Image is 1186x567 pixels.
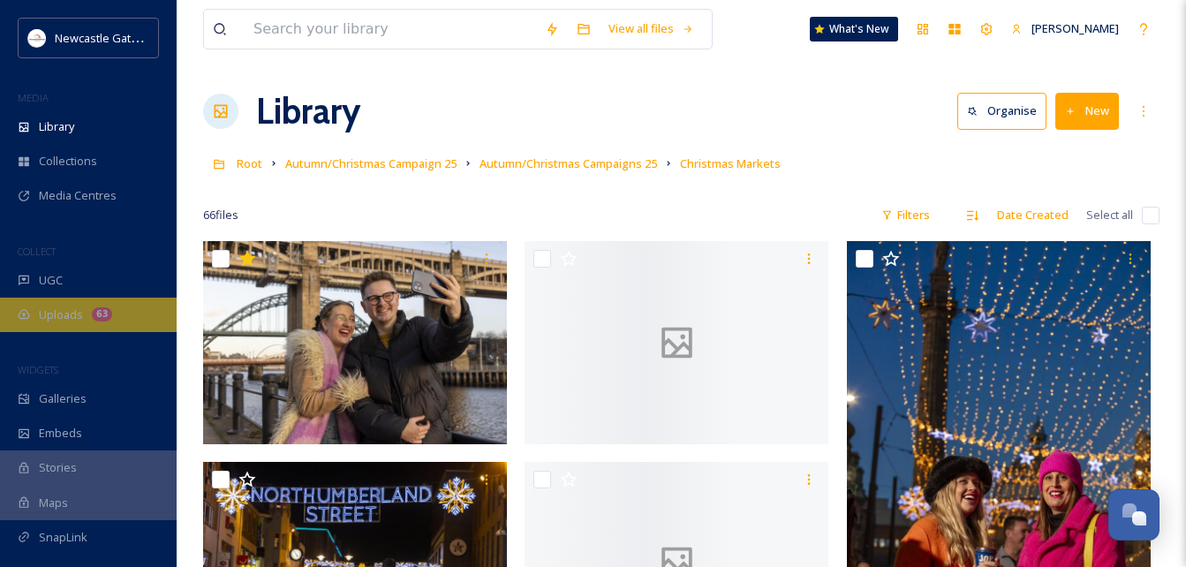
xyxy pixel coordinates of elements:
[873,198,939,232] div: Filters
[55,29,217,46] span: Newcastle Gateshead Initiative
[1108,489,1160,541] button: Open Chat
[285,153,457,174] a: Autumn/Christmas Campaign 25
[28,29,46,47] img: DqD9wEUd_400x400.jpg
[92,307,112,321] div: 63
[18,245,56,258] span: COLLECT
[237,153,262,174] a: Root
[1002,11,1128,46] a: [PERSON_NAME]
[39,306,83,323] span: Uploads
[39,390,87,407] span: Galleries
[39,529,87,546] span: SnapLink
[18,363,58,376] span: WIDGETS
[285,155,457,171] span: Autumn/Christmas Campaign 25
[39,495,68,511] span: Maps
[245,10,536,49] input: Search your library
[480,153,657,174] a: Autumn/Christmas Campaigns 25
[39,272,63,289] span: UGC
[39,187,117,204] span: Media Centres
[957,93,1046,129] button: Organise
[480,155,657,171] span: Autumn/Christmas Campaigns 25
[18,91,49,104] span: MEDIA
[256,85,360,138] a: Library
[810,17,898,42] a: What's New
[203,241,507,443] img: 061 NGI Winter.JPG
[39,459,77,476] span: Stories
[39,153,97,170] span: Collections
[988,198,1077,232] div: Date Created
[1086,207,1133,223] span: Select all
[680,155,781,171] span: Christmas Markets
[39,425,82,442] span: Embeds
[1055,93,1119,129] button: New
[237,155,262,171] span: Root
[600,11,703,46] a: View all files
[39,118,74,135] span: Library
[203,207,238,223] span: 66 file s
[680,153,781,174] a: Christmas Markets
[1031,20,1119,36] span: [PERSON_NAME]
